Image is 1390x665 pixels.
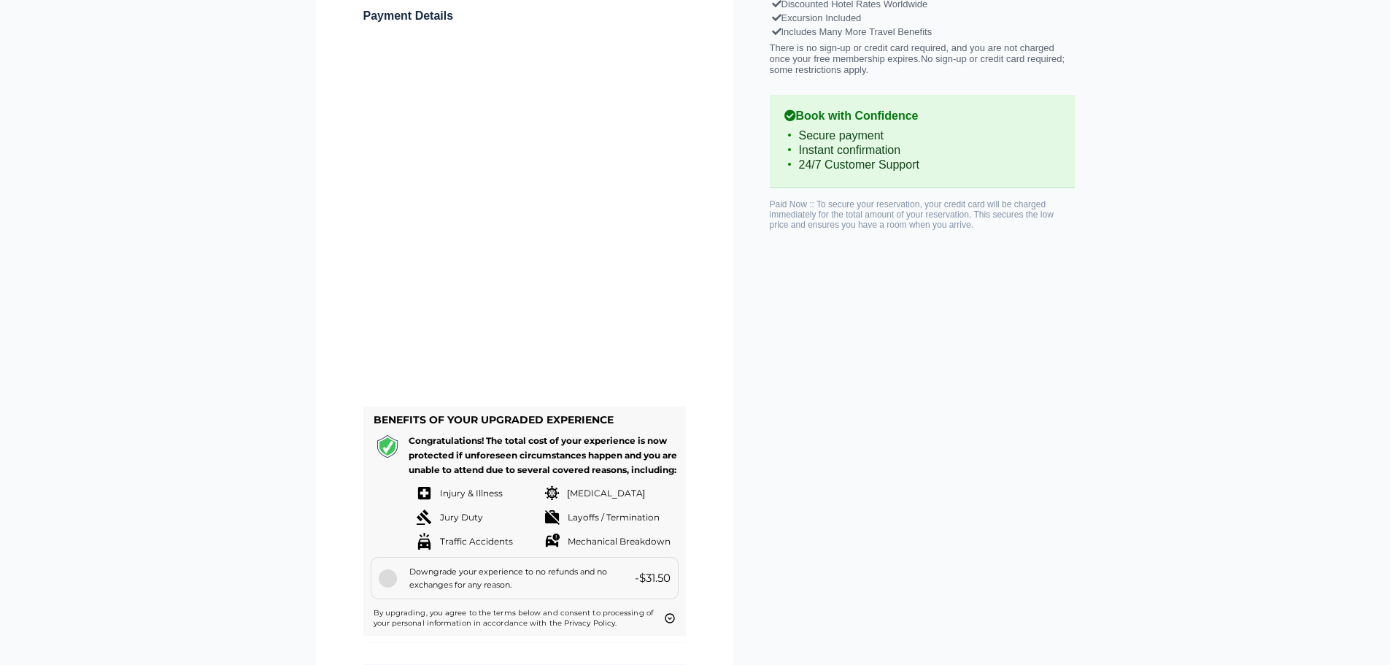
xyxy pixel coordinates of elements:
[770,42,1075,75] p: There is no sign-up or credit card required, and you are not charged once your free membership ex...
[770,53,1065,75] span: No sign-up or credit card required; some restrictions apply.
[784,109,1060,123] b: Book with Confidence
[784,143,1060,158] li: Instant confirmation
[363,9,454,22] span: Payment Details
[770,199,1054,230] span: Paid Now :: To secure your reservation, your credit card will be charged immediately for the tota...
[784,128,1060,143] li: Secure payment
[773,11,1071,25] div: Excursion Included
[360,28,689,396] iframe: Secure payment input frame
[773,25,1071,39] div: Includes Many More Travel Benefits
[784,158,1060,172] li: 24/7 Customer Support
